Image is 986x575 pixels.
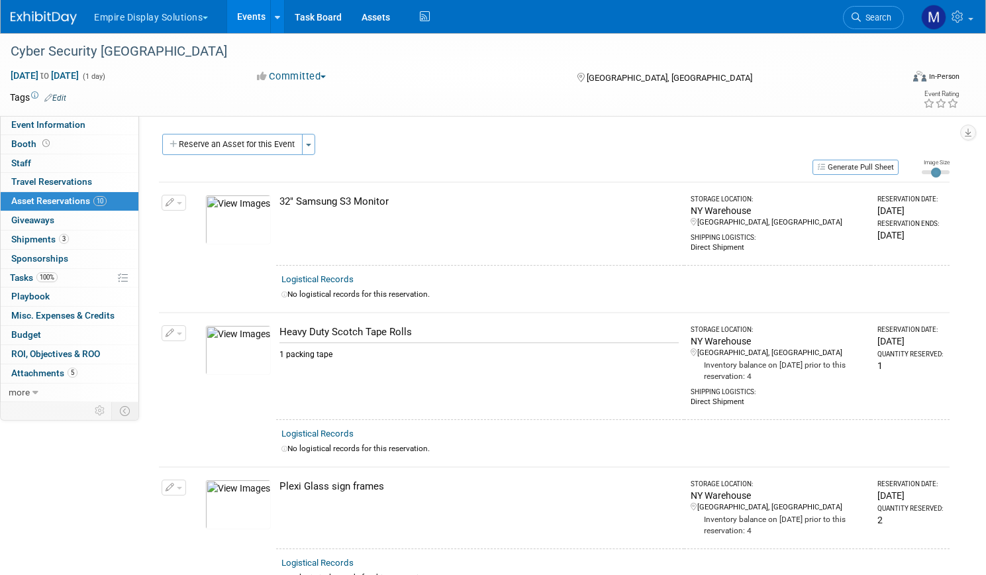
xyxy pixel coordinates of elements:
[877,350,944,359] div: Quantity Reserved:
[11,368,77,378] span: Attachments
[877,504,944,513] div: Quantity Reserved:
[691,489,865,502] div: NY Warehouse
[281,443,944,454] div: No logistical records for this reservation.
[11,215,54,225] span: Giveaways
[11,291,50,301] span: Playbook
[1,364,138,383] a: Attachments5
[691,242,865,253] div: Direct Shipment
[11,253,68,264] span: Sponsorships
[1,269,138,287] a: Tasks100%
[205,480,271,529] img: View Images
[691,228,865,242] div: Shipping Logistics:
[11,119,85,130] span: Event Information
[691,480,865,489] div: Storage Location:
[6,40,879,64] div: Cyber Security [GEOGRAPHIC_DATA]
[1,384,138,402] a: more
[1,250,138,268] a: Sponsorships
[1,287,138,306] a: Playbook
[279,195,679,209] div: 32" Samsung S3 Monitor
[587,73,752,83] span: [GEOGRAPHIC_DATA], [GEOGRAPHIC_DATA]
[913,71,926,81] img: Format-Inperson.png
[691,195,865,204] div: Storage Location:
[1,345,138,364] a: ROI, Objectives & ROO
[252,70,331,83] button: Committed
[861,13,891,23] span: Search
[691,348,865,358] div: [GEOGRAPHIC_DATA], [GEOGRAPHIC_DATA]
[691,397,865,407] div: Direct Shipment
[40,138,52,148] span: Booth not reserved yet
[691,502,865,513] div: [GEOGRAPHIC_DATA], [GEOGRAPHIC_DATA]
[11,348,100,359] span: ROI, Objectives & ROO
[921,5,946,30] img: Matt h
[112,402,139,419] td: Toggle Event Tabs
[281,289,944,300] div: No logistical records for this reservation.
[1,192,138,211] a: Asset Reservations10
[9,387,30,397] span: more
[877,359,944,372] div: 1
[877,204,944,217] div: [DATE]
[1,307,138,325] a: Misc. Expenses & Credits
[38,70,51,81] span: to
[11,11,77,25] img: ExhibitDay
[281,558,354,568] a: Logistical Records
[11,329,41,340] span: Budget
[11,138,52,149] span: Booth
[877,325,944,335] div: Reservation Date:
[10,70,79,81] span: [DATE] [DATE]
[877,489,944,502] div: [DATE]
[205,325,271,375] img: View Images
[818,69,960,89] div: Event Format
[691,382,865,397] div: Shipping Logistics:
[281,274,354,284] a: Logistical Records
[11,176,92,187] span: Travel Reservations
[205,195,271,244] img: View Images
[691,513,865,537] div: Inventory balance on [DATE] prior to this reservation: 4
[877,219,944,229] div: Reservation Ends:
[68,368,77,378] span: 5
[1,116,138,134] a: Event Information
[59,234,69,244] span: 3
[1,154,138,173] a: Staff
[1,173,138,191] a: Travel Reservations
[877,335,944,348] div: [DATE]
[11,195,107,206] span: Asset Reservations
[877,480,944,489] div: Reservation Date:
[11,310,115,321] span: Misc. Expenses & Credits
[813,160,899,175] button: Generate Pull Sheet
[691,204,865,217] div: NY Warehouse
[1,326,138,344] a: Budget
[922,158,950,166] div: Image Size
[877,195,944,204] div: Reservation Date:
[11,234,69,244] span: Shipments
[1,231,138,249] a: Shipments3
[691,325,865,335] div: Storage Location:
[279,480,679,494] div: Plexi Glass sign frames
[93,196,107,206] span: 10
[10,272,58,283] span: Tasks
[1,135,138,154] a: Booth
[923,91,959,97] div: Event Rating
[11,158,31,168] span: Staff
[691,335,865,348] div: NY Warehouse
[10,91,66,104] td: Tags
[279,342,679,360] div: 1 packing tape
[928,72,960,81] div: In-Person
[843,6,904,29] a: Search
[36,272,58,282] span: 100%
[81,72,105,81] span: (1 day)
[279,325,679,339] div: Heavy Duty Scotch Tape Rolls
[44,93,66,103] a: Edit
[162,134,303,155] button: Reserve an Asset for this Event
[877,513,944,527] div: 2
[89,402,112,419] td: Personalize Event Tab Strip
[281,429,354,439] a: Logistical Records
[691,217,865,228] div: [GEOGRAPHIC_DATA], [GEOGRAPHIC_DATA]
[877,229,944,242] div: [DATE]
[1,211,138,230] a: Giveaways
[691,358,865,382] div: Inventory balance on [DATE] prior to this reservation: 4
